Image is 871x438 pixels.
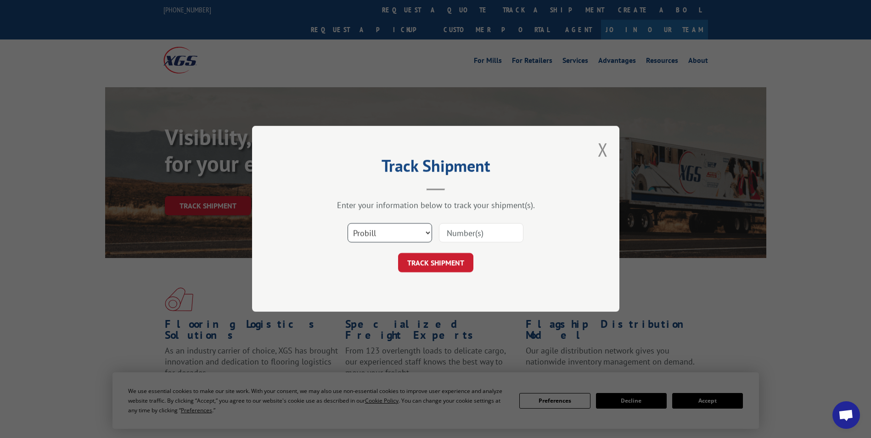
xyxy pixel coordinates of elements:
a: Open chat [832,401,860,429]
div: Enter your information below to track your shipment(s). [298,200,573,211]
button: Close modal [598,137,608,162]
h2: Track Shipment [298,159,573,177]
button: TRACK SHIPMENT [398,253,473,273]
input: Number(s) [439,224,523,243]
